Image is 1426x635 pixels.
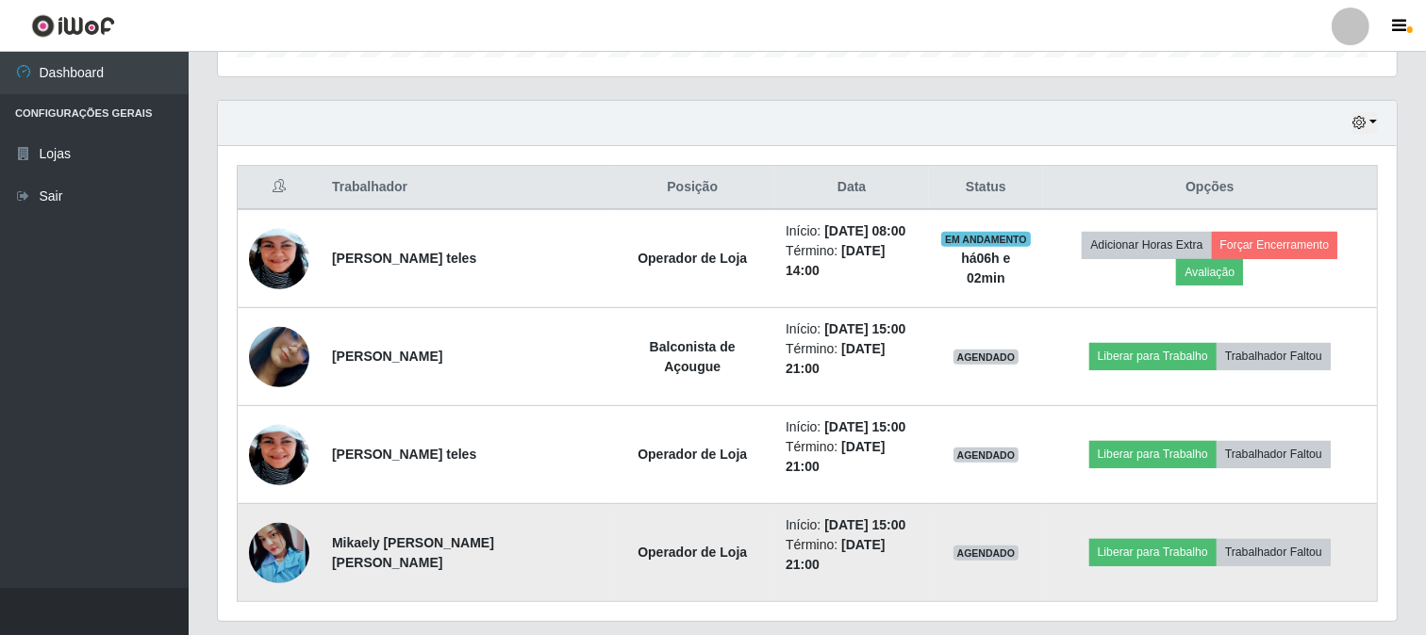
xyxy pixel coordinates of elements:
li: Término: [786,535,918,575]
button: Adicionar Horas Extra [1082,232,1211,258]
strong: Operador de Loja [638,251,747,266]
li: Término: [786,437,918,477]
strong: Mikaely [PERSON_NAME] [PERSON_NAME] [332,535,494,570]
span: EM ANDAMENTO [941,232,1031,247]
button: Trabalhador Faltou [1217,343,1331,369]
img: 1727789895848.jpeg [249,291,309,422]
strong: [PERSON_NAME] teles [332,447,476,462]
li: Início: [786,417,918,437]
time: [DATE] 15:00 [824,517,905,532]
button: Liberar para Trabalho [1089,539,1217,565]
img: CoreUI Logo [31,14,115,38]
img: 1720894784053.jpeg [249,390,309,519]
button: Liberar para Trabalho [1089,343,1217,369]
button: Trabalhador Faltou [1217,539,1331,565]
time: [DATE] 15:00 [824,321,905,336]
strong: há 06 h e 02 min [961,251,1010,285]
li: Início: [786,319,918,339]
img: 1734919568838.jpeg [249,513,309,593]
button: Trabalhador Faltou [1217,441,1331,467]
button: Avaliação [1176,259,1243,285]
button: Forçar Encerramento [1212,232,1338,258]
strong: [PERSON_NAME] teles [332,251,476,266]
th: Status [929,166,1042,210]
span: AGENDADO [953,545,1020,561]
th: Trabalhador [321,166,610,210]
time: [DATE] 08:00 [824,223,905,238]
th: Data [774,166,929,210]
img: 1720894784053.jpeg [249,194,309,323]
li: Término: [786,241,918,281]
strong: [PERSON_NAME] [332,349,442,364]
th: Opções [1043,166,1378,210]
span: AGENDADO [953,448,1020,463]
strong: Operador de Loja [638,447,747,462]
span: AGENDADO [953,350,1020,365]
li: Término: [786,339,918,379]
th: Posição [610,166,774,210]
button: Liberar para Trabalho [1089,441,1217,467]
strong: Operador de Loja [638,545,747,560]
time: [DATE] 15:00 [824,419,905,434]
li: Início: [786,515,918,535]
li: Início: [786,221,918,241]
strong: Balconista de Açougue [650,339,736,374]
